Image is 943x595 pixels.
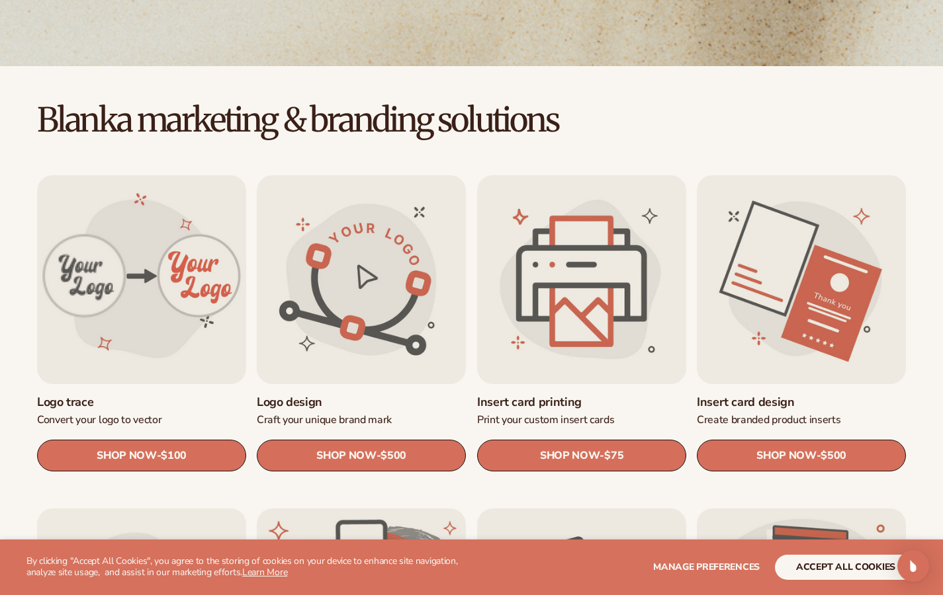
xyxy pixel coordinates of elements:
span: SHOP NOW [756,449,816,461]
a: SHOP NOW- $100 [37,440,246,471]
a: SHOP NOW- $500 [257,440,466,471]
a: SHOP NOW- $75 [477,440,686,471]
a: Learn More [242,566,287,578]
p: By clicking "Accept All Cookies", you agree to the storing of cookies on your device to enhance s... [26,556,488,578]
a: SHOP NOW- $500 [697,440,906,471]
div: Open Intercom Messenger [897,550,929,582]
button: Manage preferences [653,555,760,580]
span: $75 [604,450,623,462]
span: $100 [161,450,187,462]
span: SHOP NOW [97,449,156,461]
button: accept all cookies [775,555,917,580]
span: SHOP NOW [540,449,600,461]
span: $500 [381,450,407,462]
a: Logo design [257,395,466,410]
a: Insert card printing [477,395,686,410]
span: Manage preferences [653,561,760,573]
span: SHOP NOW [316,449,376,461]
span: $500 [821,450,846,462]
a: Logo trace [37,395,246,410]
a: Insert card design [697,395,906,410]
